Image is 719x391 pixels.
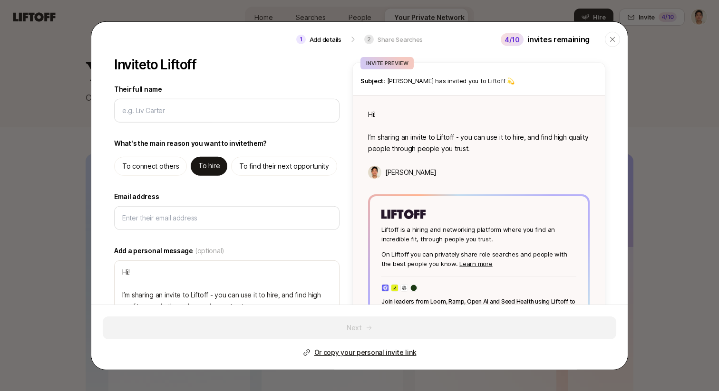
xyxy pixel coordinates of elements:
[198,160,220,171] p: To hire
[366,58,408,67] p: INVITE PREVIEW
[368,165,381,179] img: Jeremy
[381,249,576,268] p: On Liftoff you can privately share role searches and people with the best people you know.
[314,347,417,358] p: Or copy your personal invite link
[303,347,417,358] button: Or copy your personal invite link
[122,212,331,223] input: Enter their email address
[527,33,590,45] p: invites remaining
[360,76,385,84] span: Subject:
[381,209,426,219] img: Liftoff Logo
[410,284,418,291] img: eb2e39df_cdfa_431d_9662_97a27dfed651.jpg
[400,284,408,291] img: 0e0a616a_8c12_4e99_8f27_09cc423ab85c.jpg
[381,297,576,314] p: Join leaders from Loom, Ramp, Open AI and Seed Health using Liftoff to connect their networks
[195,245,224,256] span: (optional)
[459,259,492,267] a: Learn more
[381,224,576,243] p: Liftoff is a hiring and networking platform where you find an incredible fit, through people you ...
[385,166,436,178] p: [PERSON_NAME]
[360,76,597,85] p: [PERSON_NAME] has invited you to Liftoff 💫
[114,137,267,149] p: What's the main reason you want to invite them ?
[381,284,389,291] img: 7f5d8623_01b3_4d11_b5d5_538260a5d057.jpg
[391,284,398,291] img: f92ccad0_b811_468c_8b5a_ad63715c99b3.jpg
[114,260,340,318] textarea: Hi! I’m sharing an invite to Liftoff - you can use it to hire, and find high quality people throu...
[122,105,331,116] input: e.g. Liv Carter
[239,160,329,172] p: To find their next opportunity
[114,191,340,202] label: Email address
[114,57,196,72] p: Invite to Liftoff
[501,33,524,46] div: 4 /10
[368,108,590,154] p: Hi! I’m sharing an invite to Liftoff - you can use it to hire, and find high quality people throu...
[122,160,179,172] p: To connect others
[114,83,340,95] label: Their full name
[114,245,340,256] label: Add a personal message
